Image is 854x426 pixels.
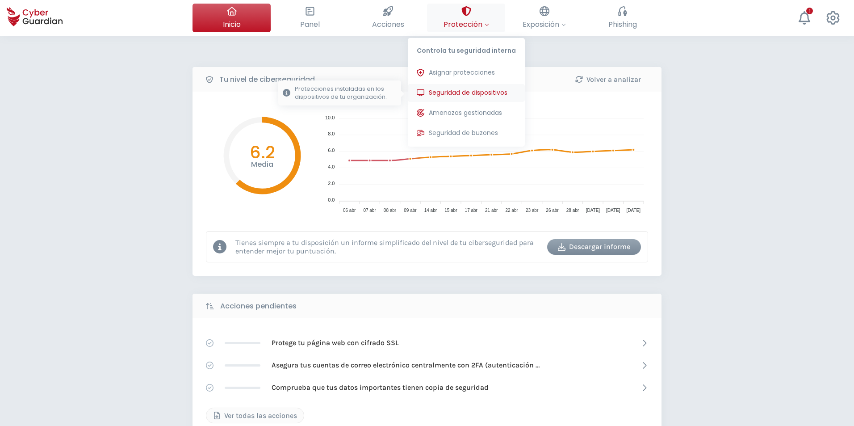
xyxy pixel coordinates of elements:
tspan: 09 abr [404,208,417,213]
div: Ver todas las acciones [213,410,297,421]
tspan: 07 abr [363,208,376,213]
tspan: 14 abr [424,208,437,213]
button: Descargar informe [547,239,641,255]
span: Seguridad de buzones [429,128,498,138]
span: Protección [444,19,489,30]
tspan: 4.0 [328,164,335,169]
tspan: [DATE] [606,208,620,213]
div: Descargar informe [554,241,634,252]
p: Protecciones instaladas en los dispositivos de tu organización. [295,85,397,101]
span: Amenazas gestionadas [429,108,502,118]
button: Phishing [583,4,661,32]
button: Exposición [505,4,583,32]
span: Phishing [608,19,637,30]
tspan: 26 abr [546,208,559,213]
span: Panel [300,19,320,30]
button: Amenazas gestionadas [408,104,525,122]
tspan: 6.0 [328,148,335,153]
tspan: 2.0 [328,181,335,186]
p: Comprueba que tus datos importantes tienen copia de seguridad [272,383,489,392]
tspan: 10.0 [325,115,335,120]
span: Seguridad de dispositivos [429,88,507,97]
button: Asignar protecciones [408,64,525,82]
button: Panel [271,4,349,32]
button: Seguridad de buzones [408,124,525,142]
tspan: 21 abr [485,208,498,213]
button: Ver todas las acciones [206,408,304,423]
b: Acciones pendientes [220,301,297,312]
div: 1 [806,8,813,14]
button: ProtecciónControla tu seguridad internaAsignar proteccionesSeguridad de dispositivosProtecciones ... [427,4,505,32]
tspan: 22 abr [505,208,518,213]
tspan: 8.0 [328,131,335,136]
p: Protege tu página web con cifrado SSL [272,338,399,348]
p: Controla tu seguridad interna [408,38,525,59]
tspan: [DATE] [586,208,600,213]
div: Volver a analizar [568,74,648,85]
p: Tienes siempre a tu disposición un informe simplificado del nivel de tu ciberseguridad para enten... [235,238,540,255]
span: Acciones [372,19,404,30]
tspan: [DATE] [627,208,641,213]
button: Seguridad de dispositivosProtecciones instaladas en los dispositivos de tu organización. [408,84,525,102]
tspan: 08 abr [384,208,397,213]
tspan: 0.0 [328,197,335,202]
tspan: 06 abr [343,208,356,213]
button: Inicio [193,4,271,32]
span: Exposición [523,19,566,30]
tspan: 23 abr [526,208,539,213]
b: Tu nivel de ciberseguridad [219,74,315,85]
tspan: 17 abr [465,208,478,213]
p: Asegura tus cuentas de correo electrónico centralmente con 2FA (autenticación [PERSON_NAME] factor) [272,360,540,370]
tspan: 15 abr [444,208,457,213]
button: Volver a analizar [561,72,655,87]
span: Inicio [223,19,241,30]
tspan: 28 abr [566,208,579,213]
button: Acciones [349,4,427,32]
span: Asignar protecciones [429,68,495,77]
